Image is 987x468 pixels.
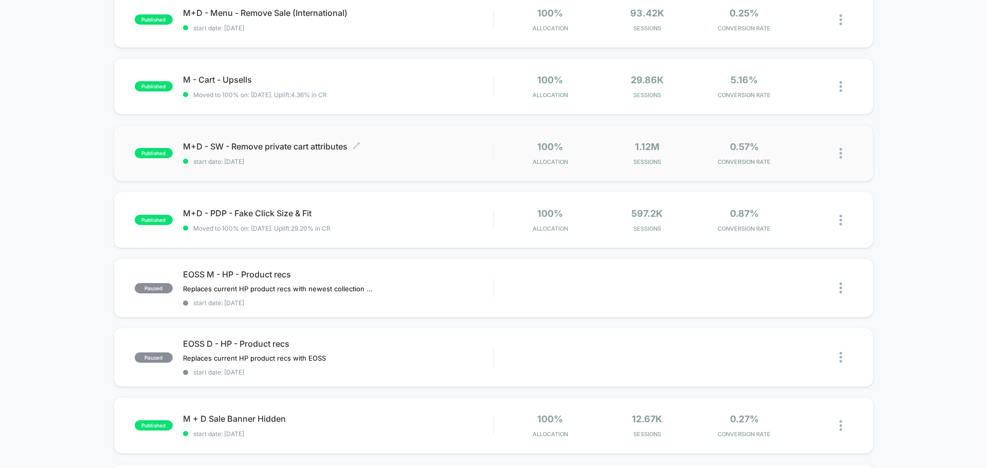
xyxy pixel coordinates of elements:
[183,158,493,165] span: start date: [DATE]
[533,91,568,99] span: Allocation
[537,208,563,219] span: 100%
[135,420,173,430] span: published
[698,91,790,99] span: CONVERSION RATE
[183,208,493,218] span: M+D - PDP - Fake Click Size & Fit
[730,414,759,424] span: 0.27%
[839,81,842,92] img: close
[601,91,693,99] span: Sessions
[839,420,842,431] img: close
[183,269,493,279] span: EOSS M - HP - Product recs
[135,14,173,25] span: published
[839,283,842,293] img: close
[183,414,493,424] span: M + D Sale Banner Hidden
[183,430,493,438] span: start date: [DATE]
[698,430,790,438] span: CONVERSION RATE
[601,225,693,232] span: Sessions
[839,148,842,159] img: close
[135,283,173,293] span: paused
[183,354,326,362] span: Replaces current HP product recs with EOSS
[193,224,331,232] span: Moved to 100% on: [DATE] . Uplift: 29.20% in CR
[183,299,493,307] span: start date: [DATE]
[601,25,693,32] span: Sessions
[839,14,842,25] img: close
[183,141,493,152] span: M+D - SW - Remove private cart attributes
[839,352,842,363] img: close
[135,81,173,91] span: published
[537,141,563,152] span: 100%
[631,208,663,219] span: 597.2k
[635,141,660,152] span: 1.12M
[135,148,173,158] span: published
[730,141,759,152] span: 0.57%
[730,208,759,219] span: 0.87%
[631,74,664,85] span: 29.86k
[698,25,790,32] span: CONVERSION RATE
[537,74,563,85] span: 100%
[533,25,568,32] span: Allocation
[183,8,493,18] span: M+D - Menu - Remove Sale (International)
[135,215,173,225] span: published
[601,430,693,438] span: Sessions
[698,225,790,232] span: CONVERSION RATE
[533,430,568,438] span: Allocation
[533,225,568,232] span: Allocation
[839,215,842,226] img: close
[698,158,790,165] span: CONVERSION RATE
[601,158,693,165] span: Sessions
[537,414,563,424] span: 100%
[183,74,493,85] span: M - Cart - Upsells
[183,24,493,32] span: start date: [DATE]
[729,8,759,18] span: 0.25%
[135,352,173,363] span: paused
[193,91,327,99] span: Moved to 100% on: [DATE] . Uplift: 4.36% in CR
[183,339,493,349] span: EOSS D - HP - Product recs
[632,414,662,424] span: 12.67k
[537,8,563,18] span: 100%
[730,74,758,85] span: 5.16%
[183,368,493,376] span: start date: [DATE]
[183,285,374,293] span: Replaces current HP product recs with newest collection (pre fall 2025)
[533,158,568,165] span: Allocation
[630,8,664,18] span: 93.42k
